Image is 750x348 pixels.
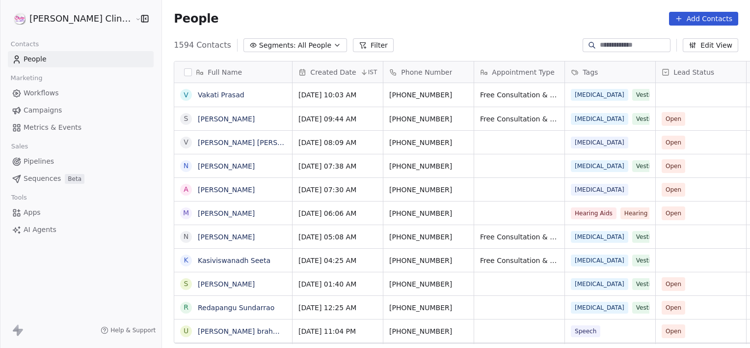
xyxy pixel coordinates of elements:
[632,113,658,125] span: Vestib
[208,67,242,77] span: Full Name
[8,171,154,187] a: SequencesBeta
[666,279,681,289] span: Open
[298,232,377,242] span: [DATE] 05:08 AM
[298,303,377,313] span: [DATE] 12:25 AM
[65,174,84,184] span: Beta
[583,67,598,77] span: Tags
[184,255,188,265] div: K
[184,90,189,100] div: V
[29,12,133,25] span: [PERSON_NAME] Clinic External
[298,161,377,171] span: [DATE] 07:38 AM
[298,114,377,124] span: [DATE] 09:44 AM
[110,326,156,334] span: Help & Support
[298,279,377,289] span: [DATE] 01:40 AM
[7,139,32,154] span: Sales
[298,326,377,336] span: [DATE] 11:04 PM
[389,114,468,124] span: [PHONE_NUMBER]
[666,138,681,147] span: Open
[389,303,468,313] span: [PHONE_NUMBER]
[571,278,628,290] span: [MEDICAL_DATA]
[198,91,244,99] a: Vakati Prasad
[184,302,188,313] div: R
[6,71,47,86] span: Marketing
[298,138,377,147] span: [DATE] 08:09 AM
[8,85,154,101] a: Workflows
[174,39,231,51] span: 1594 Contacts
[632,160,658,172] span: Vestib
[184,326,188,336] div: U
[571,207,616,219] span: Hearing Aids
[298,256,377,265] span: [DATE] 04:25 AM
[666,185,681,195] span: Open
[198,233,255,241] a: [PERSON_NAME]
[666,114,681,124] span: Open
[24,105,62,116] span: Campaigns
[632,302,658,314] span: Vestib
[7,190,31,205] span: Tools
[571,89,628,101] span: [MEDICAL_DATA]
[198,327,316,335] a: [PERSON_NAME] brahmeswararao
[184,161,188,171] div: N
[198,257,270,264] a: Kasiviswanadh Seeta
[480,232,559,242] span: Free Consultation & Free Screening
[298,185,377,195] span: [DATE] 07:30 AM
[389,161,468,171] span: [PHONE_NUMBER]
[368,68,377,76] span: IST
[666,303,681,313] span: Open
[174,11,218,26] span: People
[389,90,468,100] span: [PHONE_NUMBER]
[8,51,154,67] a: People
[8,102,154,118] a: Campaigns
[298,90,377,100] span: [DATE] 10:03 AM
[24,54,47,64] span: People
[666,208,681,218] span: Open
[571,184,628,196] span: [MEDICAL_DATA]
[310,67,356,77] span: Created Date
[198,209,255,217] a: [PERSON_NAME]
[683,38,738,52] button: Edit View
[389,185,468,195] span: [PHONE_NUMBER]
[198,186,255,194] a: [PERSON_NAME]
[184,114,188,124] div: S
[14,13,26,25] img: RASYA-Clinic%20Circle%20icon%20Transparent.png
[8,222,154,238] a: AI Agents
[571,325,600,337] span: Speech
[298,208,377,218] span: [DATE] 06:06 AM
[6,37,43,52] span: Contacts
[571,231,628,243] span: [MEDICAL_DATA]
[571,113,628,125] span: [MEDICAL_DATA]
[632,255,658,266] span: Vestib
[571,255,628,266] span: [MEDICAL_DATA]
[632,278,658,290] span: Vestib
[666,161,681,171] span: Open
[480,256,559,265] span: Free Consultation & Free Screening
[24,174,61,184] span: Sequences
[571,302,628,314] span: [MEDICAL_DATA]
[480,114,559,124] span: Free Consultation & Free Screening
[198,139,314,146] a: [PERSON_NAME] [PERSON_NAME]
[669,12,738,26] button: Add Contacts
[293,61,383,83] div: Created DateIST
[198,162,255,170] a: [PERSON_NAME]
[198,115,255,123] a: [PERSON_NAME]
[389,232,468,242] span: [PHONE_NUMBER]
[183,208,189,218] div: M
[101,326,156,334] a: Help & Support
[184,184,189,195] div: A
[12,10,128,27] button: [PERSON_NAME] Clinic External
[480,90,559,100] span: Free Consultation & Free Screening
[666,326,681,336] span: Open
[383,61,474,83] div: Phone Number
[174,83,293,344] div: grid
[184,137,189,147] div: V
[571,160,628,172] span: [MEDICAL_DATA]
[389,326,468,336] span: [PHONE_NUMBER]
[389,208,468,218] span: [PHONE_NUMBER]
[353,38,394,52] button: Filter
[8,119,154,136] a: Metrics & Events
[198,280,255,288] a: [PERSON_NAME]
[389,279,468,289] span: [PHONE_NUMBER]
[632,89,658,101] span: Vestib
[656,61,746,83] div: Lead Status
[673,67,714,77] span: Lead Status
